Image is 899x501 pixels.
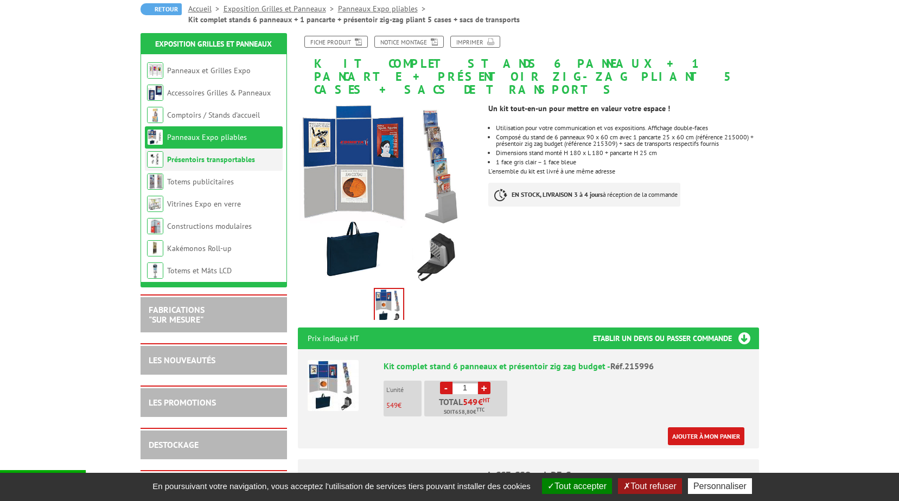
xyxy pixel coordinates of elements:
a: Présentoirs transportables [167,155,255,164]
a: Vitrines Expo en verre [167,199,241,209]
li: 1 face gris clair – 1 face bleue [496,159,758,165]
button: Tout accepter [542,478,612,494]
p: L'unité [386,386,422,394]
img: Présentoirs transportables [147,151,163,168]
span: Soit € [444,408,484,416]
span: En poursuivant votre navigation, vous acceptez l'utilisation de services tiers pouvant installer ... [147,481,536,491]
img: Panneaux Expo pliables [147,129,163,145]
img: Panneaux et Grilles Expo [147,62,163,79]
a: - [440,382,452,394]
img: Constructions modulaires [147,218,163,234]
a: + [478,382,490,394]
div: Kit complet stand 6 panneaux et présentoir zig zag budget - [384,360,749,372]
li: Composé du stand de 6 panneaux 90 x 60 cm avec 1 pancarte 25 x 60 cm (référence 215000) + présent... [496,134,758,147]
img: Kakémonos Roll-up [147,240,163,256]
img: Totems et Mâts LCD [147,262,163,279]
li: Kit complet stands 6 panneaux + 1 pancarte + présentoir zig-zag pliant 5 cases + sacs de transports [188,14,520,25]
a: Accessoires Grilles & Panneaux [167,88,271,98]
li: Dimensions stand monté H 180 x L 180 + pancarte H 25 cm [496,150,758,156]
strong: EN STOCK, LIVRAISON 3 à 4 jours [512,190,603,198]
p: € [386,402,422,409]
a: LES PROMOTIONS [149,397,216,408]
a: Ajouter à mon panier [668,427,744,445]
li: Utilisation pour votre communication et vos expositions. Affichage double-faces [496,125,758,131]
h4: ACCESSOIRES [298,470,759,481]
span: 549 [463,397,478,406]
a: DESTOCKAGE [149,439,199,450]
a: Exposition Grilles et Panneaux [224,4,338,14]
a: FABRICATIONS"Sur Mesure" [149,304,205,325]
sup: TTC [476,407,484,413]
td: Un kit tout-en-un pour mettre en valeur votre espace ! [488,103,741,114]
a: Comptoirs / Stands d'accueil [167,110,260,120]
img: panneaux_pliables_215996_6_panneaux_presentoir_zig_zag_avec_sac_de_transport.jpg [298,102,481,285]
a: Totems et Mâts LCD [167,266,232,275]
div: L'ensemble du kit est livré à une même adresse [488,97,767,217]
a: Fiche produit [304,36,368,48]
h1: Kit complet stands 6 panneaux + 1 pancarte + présentoir zig-zag pliant 5 cases + sacs de transports [290,36,767,97]
a: Kakémonos Roll-up [167,243,232,253]
img: Vitrines Expo en verre [147,196,163,212]
img: Kit complet stand 6 panneaux et présentoir zig zag budget [308,360,359,411]
span: 549 [386,401,398,410]
h3: Etablir un devis ou passer commande [593,327,759,349]
a: Exposition Grilles et Panneaux [155,39,272,49]
a: Panneaux Expo pliables [338,4,430,14]
a: Imprimer [450,36,500,48]
a: Accueil [188,4,224,14]
a: LES NOUVEAUTÉS [149,355,215,365]
a: Panneaux Expo pliables [167,132,247,142]
a: Panneaux et Grilles Expo [167,66,251,75]
sup: HT [483,396,490,404]
span: Réf.215996 [610,361,654,371]
p: Total [427,397,507,416]
a: Retour [141,3,182,15]
img: Totems publicitaires [147,174,163,190]
p: à réception de la commande [488,183,680,207]
p: Prix indiqué HT [308,327,359,349]
button: Tout refuser [618,478,681,494]
img: Accessoires Grilles & Panneaux [147,85,163,101]
span: 658,80 [455,408,473,416]
a: Totems publicitaires [167,177,234,187]
a: Constructions modulaires [167,221,252,231]
img: panneaux_pliables_215996_6_panneaux_presentoir_zig_zag_avec_sac_de_transport.jpg [375,289,403,323]
img: Comptoirs / Stands d'accueil [147,107,163,123]
button: Personnaliser (fenêtre modale) [688,478,752,494]
a: Notice Montage [374,36,444,48]
span: € [478,397,483,406]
